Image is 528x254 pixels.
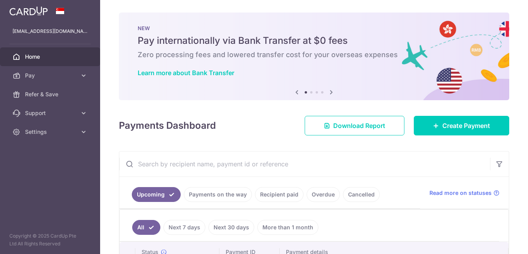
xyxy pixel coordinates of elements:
[138,50,490,59] h6: Zero processing fees and lowered transfer cost for your overseas expenses
[208,220,254,235] a: Next 30 days
[138,69,234,77] a: Learn more about Bank Transfer
[25,109,77,117] span: Support
[257,220,318,235] a: More than 1 month
[343,187,380,202] a: Cancelled
[119,119,216,133] h4: Payments Dashboard
[132,220,160,235] a: All
[429,189,492,197] span: Read more on statuses
[119,13,509,100] img: Bank transfer banner
[138,34,490,47] h5: Pay internationally via Bank Transfer at $0 fees
[184,187,252,202] a: Payments on the way
[13,27,88,35] p: [EMAIL_ADDRESS][DOMAIN_NAME]
[9,6,48,16] img: CardUp
[119,151,490,177] input: Search by recipient name, payment id or reference
[25,53,77,61] span: Home
[333,121,385,130] span: Download Report
[442,121,490,130] span: Create Payment
[414,116,509,135] a: Create Payment
[138,25,490,31] p: NEW
[307,187,340,202] a: Overdue
[25,128,77,136] span: Settings
[25,90,77,98] span: Refer & Save
[25,72,77,79] span: Pay
[132,187,181,202] a: Upcoming
[305,116,404,135] a: Download Report
[429,189,499,197] a: Read more on statuses
[255,187,304,202] a: Recipient paid
[163,220,205,235] a: Next 7 days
